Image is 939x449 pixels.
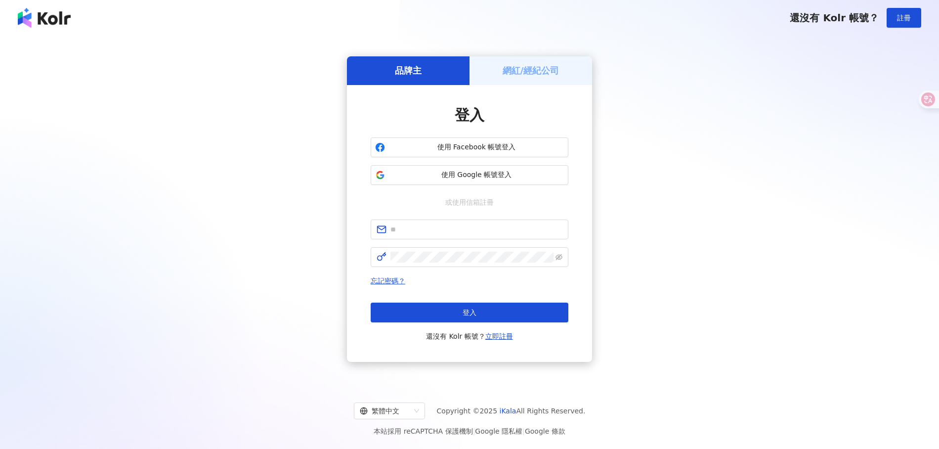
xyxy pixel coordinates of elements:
[371,165,568,185] button: 使用 Google 帳號登入
[503,64,559,77] h5: 網紅/經紀公司
[475,427,522,435] a: Google 隱私權
[455,106,484,124] span: 登入
[485,332,513,340] a: 立即註冊
[897,14,911,22] span: 註冊
[18,8,71,28] img: logo
[790,12,879,24] span: 還沒有 Kolr 帳號？
[395,64,422,77] h5: 品牌主
[371,277,405,285] a: 忘記密碼？
[522,427,525,435] span: |
[473,427,475,435] span: |
[389,170,564,180] span: 使用 Google 帳號登入
[555,254,562,261] span: eye-invisible
[426,330,513,342] span: 還沒有 Kolr 帳號？
[887,8,921,28] button: 註冊
[463,309,476,316] span: 登入
[525,427,565,435] a: Google 條款
[438,197,501,208] span: 或使用信箱註冊
[389,142,564,152] span: 使用 Facebook 帳號登入
[500,407,516,415] a: iKala
[371,303,568,322] button: 登入
[437,405,586,417] span: Copyright © 2025 All Rights Reserved.
[360,403,410,419] div: 繁體中文
[374,425,565,437] span: 本站採用 reCAPTCHA 保護機制
[371,137,568,157] button: 使用 Facebook 帳號登入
